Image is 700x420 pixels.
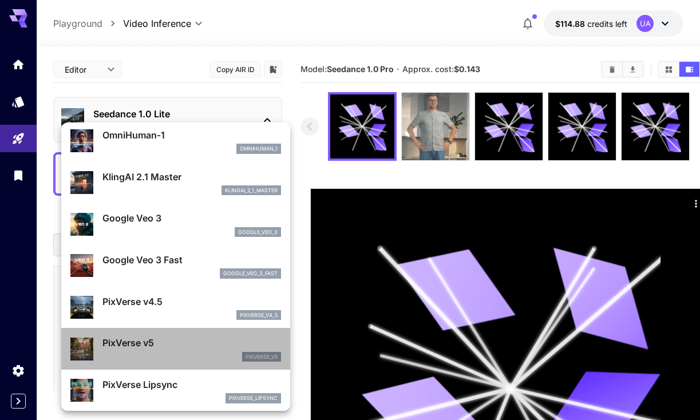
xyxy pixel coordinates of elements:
[246,353,278,361] p: pixverse_v5
[70,248,281,283] div: Google Veo 3 Fastgoogle_veo_3_fast
[102,295,281,308] p: PixVerse v4.5
[223,270,278,278] p: google_veo_3_fast
[70,207,281,241] div: Google Veo 3google_veo_3
[70,165,281,200] div: KlingAI 2.1 Masterklingai_2_1_master
[102,128,281,142] p: OmniHuman‑1
[102,253,281,267] p: Google Veo 3 Fast
[240,145,278,153] p: omnihuman_1
[238,228,278,236] p: google_veo_3
[225,187,278,195] p: klingai_2_1_master
[102,170,281,184] p: KlingAI 2.1 Master
[102,378,281,391] p: PixVerse Lipsync
[102,336,281,350] p: PixVerse v5
[229,394,278,402] p: pixverse_lipsync
[70,331,281,366] div: PixVerse v5pixverse_v5
[70,124,281,159] div: OmniHuman‑1omnihuman_1
[70,290,281,325] div: PixVerse v4.5pixverse_v4_5
[102,211,281,225] p: Google Veo 3
[70,373,281,408] div: PixVerse Lipsyncpixverse_lipsync
[240,311,278,319] p: pixverse_v4_5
